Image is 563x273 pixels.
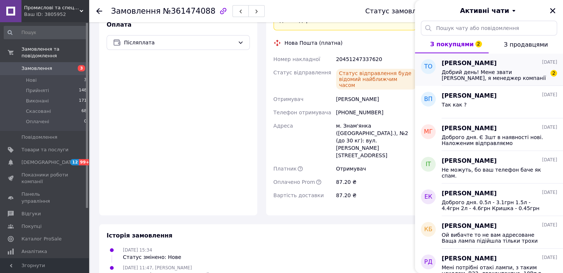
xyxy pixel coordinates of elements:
span: [DATE] 11:47, [PERSON_NAME] [123,265,192,270]
div: м. Знам'янка ([GEOGRAPHIC_DATA].), №2 (до 30 кг): вул. [PERSON_NAME][STREET_ADDRESS] [335,119,418,162]
span: Промислові та спеціальні лампи [24,4,80,11]
span: 68 [81,108,87,115]
div: Ваш ID: 3805952 [24,11,89,18]
span: Товари та послуги [21,146,68,153]
span: Доброго дня. 0.5л - 3.1грн 1.5л - 4.4грн 2л - 4.6грн Кришка - 0.45грн [442,199,547,211]
span: Замовлення [111,7,161,16]
span: Не можуть, бо ваш телефон баче як спам. [442,167,547,179]
span: Платник [274,166,297,172]
div: [PERSON_NAME] [335,92,418,106]
span: [PERSON_NAME] [442,92,497,100]
span: Прийняті [26,87,49,94]
span: [PERSON_NAME] [442,124,497,133]
button: мг[PERSON_NAME][DATE]Доброго дня. Є 3шт в наявності нові. Наложеним відправляємо [415,118,563,151]
span: Скасовані [26,108,51,115]
span: КБ [424,225,432,234]
span: [DATE] [542,157,557,163]
span: 0 [84,118,87,125]
span: Активні чати [460,6,509,16]
button: З покупцями2 [415,36,489,53]
button: З продавцями [489,36,563,53]
span: Аналітика [21,248,47,255]
span: Показники роботи компанії [21,172,68,185]
span: Панель управління [21,191,68,204]
span: Повідомлення [21,134,57,141]
span: [DATE] [542,222,557,228]
span: З покупцями [430,41,474,48]
div: 87.20 ₴ [335,175,418,189]
span: 171 [79,98,87,104]
button: ЕК[PERSON_NAME][DATE]Доброго дня. 0.5л - 3.1грн 1.5л - 4.4грн 2л - 4.6грн Кришка - 0.45грн [415,183,563,216]
span: Післяплата [124,38,235,47]
span: Добрий день! Мене звати [PERSON_NAME], я менеджер компанії ТОВ “СКАЙ-ЕНЕРДЖИ”. Мене цікавить раху... [442,69,547,81]
span: РД [424,258,432,266]
span: 2 [475,41,482,47]
span: Оплачено Prom [274,179,315,185]
div: Статус відправлення буде відомий найближчим часом [336,69,416,90]
input: Пошук чату або повідомлення [421,21,557,36]
span: [DATE] [542,59,557,65]
span: Нові [26,77,37,84]
span: Отримувач [274,96,304,102]
span: ЕК [424,193,432,201]
span: 12 [70,159,79,165]
span: 2 [550,70,557,77]
span: [DATE] [542,189,557,196]
input: Пошук [4,26,87,39]
button: Закрити [548,6,557,15]
button: ТО[PERSON_NAME][DATE]Добрий день! Мене звати [PERSON_NAME], я менеджер компанії ТОВ “СКАЙ-ЕНЕРДЖИ... [415,53,563,86]
span: [PERSON_NAME] [442,222,497,230]
button: КБ[PERSON_NAME][DATE]Ой вибачте то не вам адресоване Ваща лампа підійшла тільки трохи відрізняєть... [415,216,563,249]
span: Відгуки [21,210,41,217]
span: [PERSON_NAME] [442,157,497,165]
span: Вартість доставки [274,192,324,198]
span: [DATE] [542,92,557,98]
span: 3 [84,77,87,84]
span: Покупці [21,223,41,230]
span: [PERSON_NAME] [442,189,497,198]
button: Активні чати [436,6,542,16]
span: Телефон отримувача [274,109,331,115]
div: 20451247337620 [335,53,418,66]
span: №361474088 [163,7,215,16]
span: [PERSON_NAME] [442,255,497,263]
div: 87.20 ₴ [335,189,418,202]
div: Отримувач [335,162,418,175]
button: ІТ[PERSON_NAME][DATE]Не можуть, бо ваш телефон баче як спам. [415,151,563,183]
span: Номер накладної [274,56,321,62]
span: ВП [424,95,432,104]
span: Історія замовлення [107,232,172,239]
button: ВП[PERSON_NAME][DATE]Так как ? [415,86,563,118]
span: ІТ [426,160,431,169]
div: Статус замовлення [365,7,433,15]
span: [PERSON_NAME] [442,59,497,68]
span: [DATE] 15:34 [123,247,152,253]
span: Так как ? [442,102,466,108]
span: Ой вибачте то не вам адресоване Ваща лампа підійшла тільки трохи відрізняється цоколь [442,232,547,244]
span: [DEMOGRAPHIC_DATA] [21,159,76,166]
span: [DATE] [542,255,557,261]
span: Каталог ProSale [21,236,61,242]
span: Замовлення та повідомлення [21,46,89,59]
span: [DATE] [542,124,557,131]
span: Статус відправлення [274,70,331,75]
span: 148 [79,87,87,94]
div: Статус змінено: Нове [123,253,181,261]
span: З продавцями [504,41,548,48]
span: Оплата [107,21,131,28]
div: Нова Пошта (платна) [283,39,345,47]
span: 3 [78,65,85,71]
span: Замовлення [21,65,52,72]
span: 99+ [79,159,91,165]
span: мг [424,128,433,136]
span: ТО [424,63,432,71]
span: Оплачені [26,118,49,125]
span: Доброго дня. Є 3шт в наявності нові. Наложеним відправляємо [442,134,547,146]
div: [PHONE_NUMBER] [335,106,418,119]
div: Повернутися назад [96,7,102,15]
span: Адреса [274,123,293,129]
span: Виконані [26,98,49,104]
